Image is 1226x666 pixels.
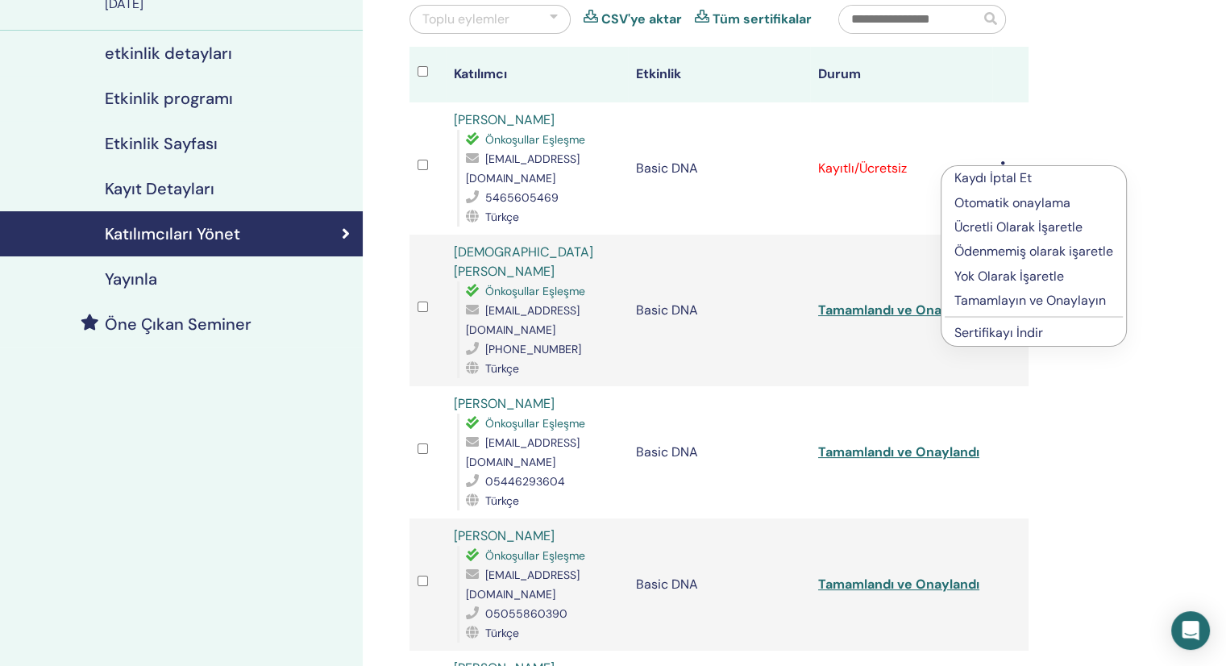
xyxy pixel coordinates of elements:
a: Tamamlandı ve Onaylandı [818,302,979,318]
span: Önkoşullar Eşleşme [485,416,585,431]
a: [PERSON_NAME] [454,395,555,412]
span: 5465605469 [485,190,559,205]
p: Ücretli Olarak İşaretle [954,218,1113,237]
span: Türkçe [485,361,519,376]
a: [PERSON_NAME] [454,111,555,128]
a: Tüm sertifikalar [713,10,812,29]
p: Otomatik onaylama [954,194,1113,213]
a: [PERSON_NAME] [454,527,555,544]
span: Türkçe [485,493,519,508]
a: Sertifikayı İndir [954,324,1043,341]
span: [EMAIL_ADDRESS][DOMAIN_NAME] [466,435,580,469]
span: 05055860390 [485,606,567,621]
td: Basic DNA [628,102,810,235]
h4: Katılımcıları Yönet [105,224,240,244]
td: Basic DNA [628,235,810,386]
span: Önkoşullar Eşleşme [485,548,585,563]
p: Tamamlayın ve Onaylayın [954,291,1113,310]
span: Önkoşullar Eşleşme [485,284,585,298]
a: Tamamlandı ve Onaylandı [818,443,979,460]
p: Yok Olarak İşaretle [954,267,1113,286]
h4: Öne Çıkan Seminer [105,314,251,334]
span: [EMAIL_ADDRESS][DOMAIN_NAME] [466,568,580,601]
h4: Kayıt Detayları [105,179,214,198]
span: 05446293604 [485,474,565,489]
h4: Yayınla [105,269,157,289]
h4: Etkinlik programı [105,89,233,108]
p: Ödenmemiş olarak işaretle [954,242,1113,261]
span: Türkçe [485,626,519,640]
th: Etkinlik [628,47,810,102]
span: [EMAIL_ADDRESS][DOMAIN_NAME] [466,152,580,185]
a: CSV'ye aktar [601,10,682,29]
div: Open Intercom Messenger [1171,611,1210,650]
th: Katılımcı [446,47,628,102]
span: Önkoşullar Eşleşme [485,132,585,147]
span: Türkçe [485,210,519,224]
td: Basic DNA [628,386,810,518]
h4: Etkinlik Sayfası [105,134,218,153]
a: [DEMOGRAPHIC_DATA][PERSON_NAME] [454,244,593,280]
a: Tamamlandı ve Onaylandı [818,576,979,593]
h4: etkinlik detayları [105,44,232,63]
span: [PHONE_NUMBER] [485,342,581,356]
td: Basic DNA [628,518,810,651]
div: Toplu eylemler [422,10,509,29]
span: [EMAIL_ADDRESS][DOMAIN_NAME] [466,303,580,337]
p: Kaydı İptal Et [954,169,1113,188]
th: Durum [810,47,992,102]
